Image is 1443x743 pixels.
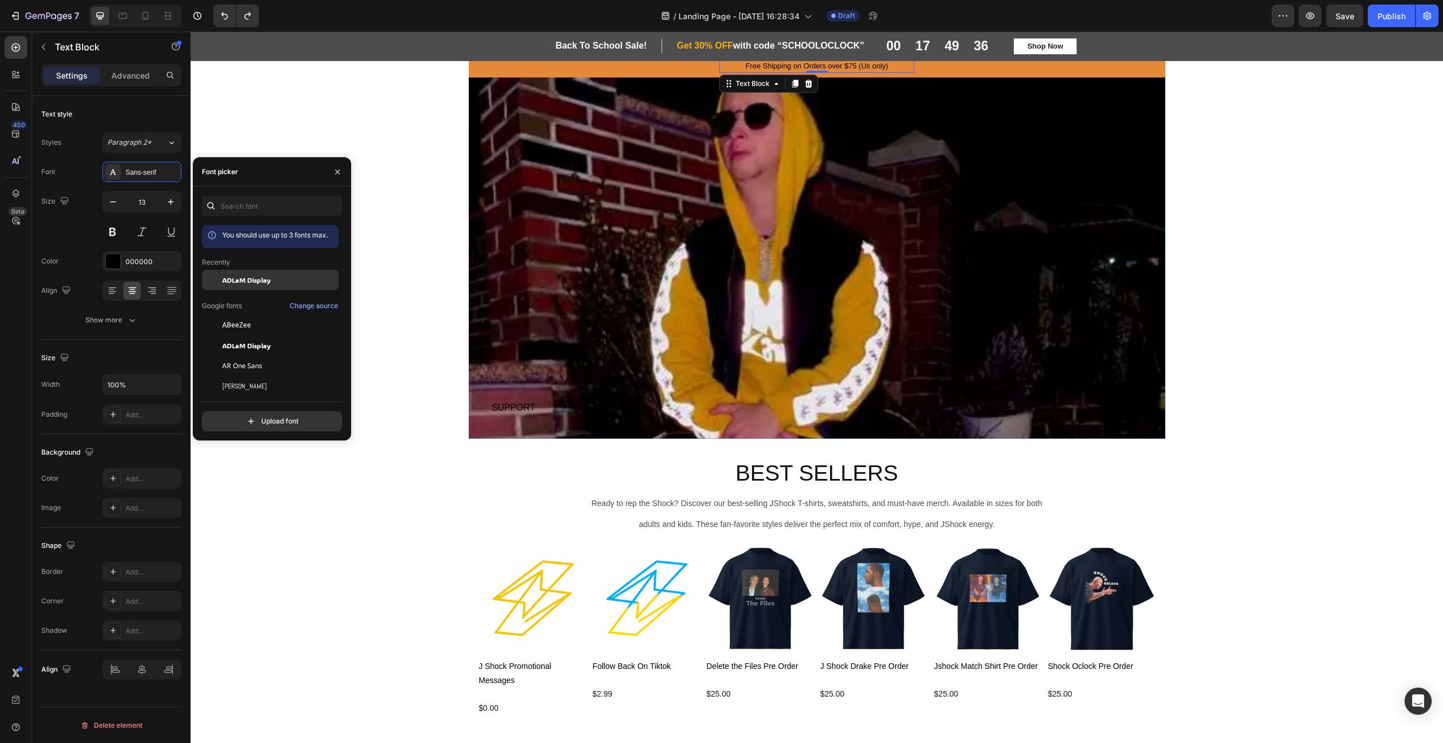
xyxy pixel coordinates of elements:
[288,364,358,389] button: SUPPORT
[401,486,852,500] p: adults and kids. These fan-favorite styles deliver the perfect mix of comfort, hype, and JShock e...
[191,32,1443,743] iframe: Design area
[41,379,60,390] div: Width
[515,654,624,671] div: $25.00
[41,473,59,483] div: Color
[56,70,88,81] p: Settings
[1336,11,1354,21] span: Save
[213,5,259,27] div: Undo/Redo
[754,7,769,23] div: 49
[401,654,510,671] div: $2.99
[742,627,852,643] h1: Jshock Match Shirt Pre Order
[41,109,72,119] div: Text style
[290,301,338,311] div: Change source
[222,275,271,285] span: ADLaM Display
[301,368,345,385] div: SUPPORT
[1377,10,1406,22] div: Publish
[55,40,151,54] p: Text Block
[515,627,624,643] h1: Delete the Files Pre Order
[126,474,179,484] div: Add...
[1326,5,1363,27] button: Save
[107,137,152,148] span: Paragraph 2*
[278,46,975,407] div: Overlay
[41,567,63,577] div: Border
[126,503,179,513] div: Add...
[8,207,27,216] div: Beta
[41,283,73,299] div: Align
[400,424,853,460] h2: BEST SELLERS
[41,194,71,209] div: Size
[5,5,84,27] button: 7
[696,7,711,23] div: 00
[74,9,79,23] p: 7
[126,597,179,607] div: Add...
[41,716,182,735] button: Delete element
[11,120,27,129] div: 450
[289,299,339,313] button: Change source
[41,538,77,554] div: Shape
[126,167,179,178] div: Sans-serif
[102,132,182,153] button: Paragraph 2*
[202,257,230,267] p: Recently
[401,465,852,479] p: Ready to rep the Shock? Discover our best-selling JShock T-shirts, sweatshirts, and must-have mer...
[126,626,179,636] div: Add...
[41,167,55,177] div: Font
[41,137,61,148] div: Styles
[536,710,716,733] button: ShOp BESt SELLERS
[1405,688,1432,715] div: Open Intercom Messenger
[823,7,887,23] button: Shop Now
[41,445,96,460] div: Background
[486,9,543,19] span: Get 30% OFF
[742,654,852,671] div: $25.00
[725,7,740,23] div: 17
[41,351,71,366] div: Size
[222,231,328,239] span: You should use up to 3 fonts max.
[838,11,855,21] span: Draft
[126,257,179,267] div: 000000
[287,668,396,685] div: $0.00
[103,374,181,395] input: Auto
[287,627,396,657] h1: J Shock Promotional Messages
[628,654,737,671] div: $25.00
[278,46,975,407] div: Background Image
[543,47,581,57] div: Text Block
[365,8,470,20] p: Back To School Sale!
[673,10,676,22] span: /
[679,10,800,22] span: Landing Page - [DATE] 16:28:34
[126,410,179,420] div: Add...
[41,256,59,266] div: Color
[202,196,342,216] input: Search font
[41,503,61,513] div: Image
[628,627,737,643] h1: J Shock Drake Pre Order
[41,310,182,330] button: Show more
[111,70,150,81] p: Advanced
[85,314,138,326] div: Show more
[783,7,798,23] div: 36
[222,361,262,371] span: AR One Sans
[80,719,142,732] div: Delete element
[41,625,67,636] div: Shadow
[222,320,251,330] span: ABeeZee
[41,409,67,420] div: Padding
[245,416,299,427] div: Upload font
[202,301,242,311] p: Google fonts
[202,411,342,431] button: Upload font
[856,627,965,643] h1: Shock Oclock Pre Order
[837,9,873,20] div: Shop Now
[222,381,267,391] span: [PERSON_NAME]
[126,567,179,577] div: Add...
[485,7,675,21] h2: Rich Text Editor. Editing area: main
[401,627,510,643] h1: Follow Back On Tiktok
[41,662,74,677] div: Align
[1368,5,1415,27] button: Publish
[486,8,674,20] p: ⁠⁠⁠⁠⁠⁠⁠ with code “SCHOOLOCLOCK”
[202,167,238,177] div: Font picker
[856,654,965,671] div: $25.00
[364,7,471,21] h2: Rich Text Editor. Editing area: main
[41,596,64,606] div: Corner
[222,340,271,351] span: ADLaM Display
